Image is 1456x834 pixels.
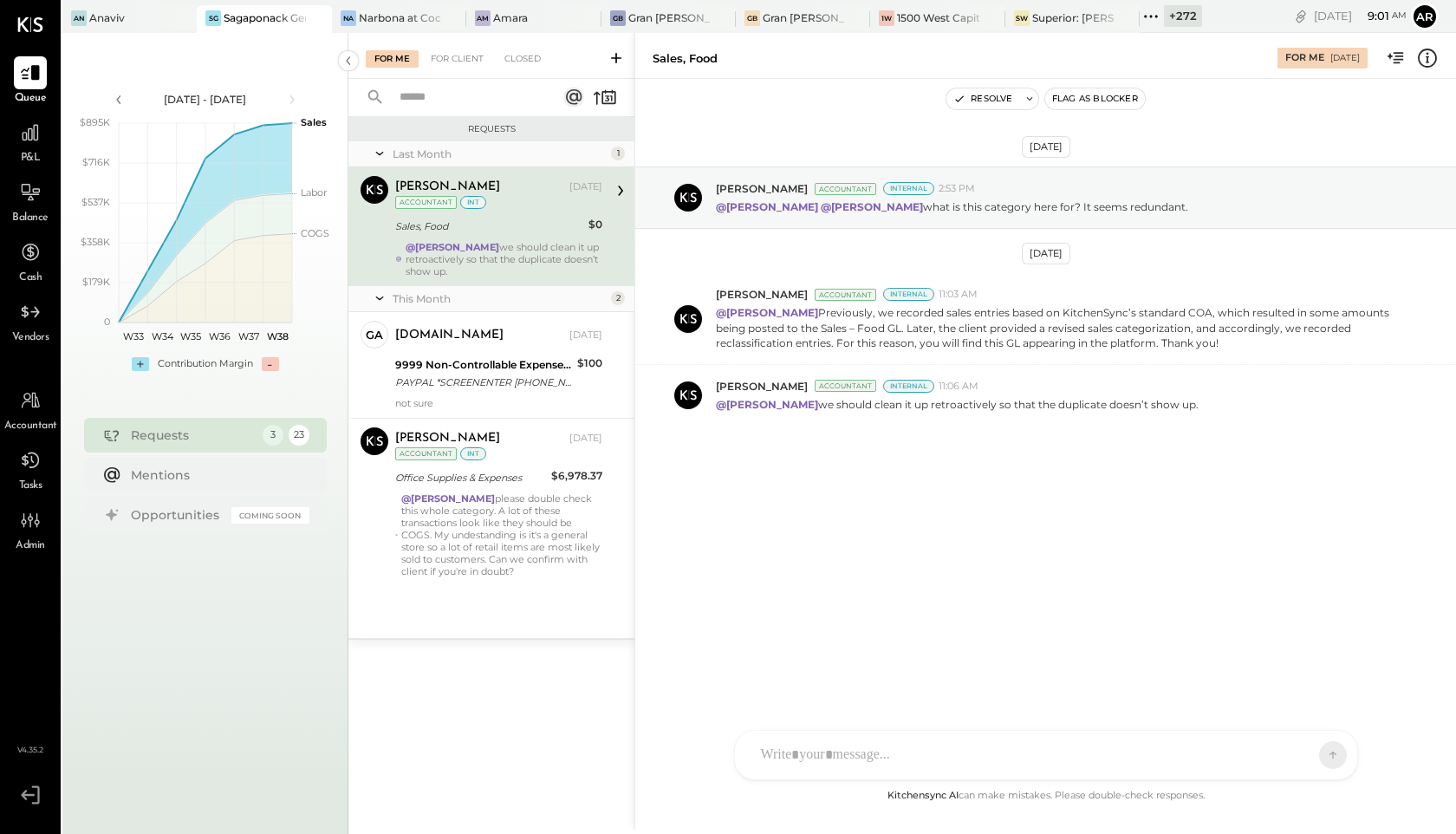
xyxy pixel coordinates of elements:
[883,380,934,393] div: Internal
[262,357,279,371] div: -
[815,289,876,301] div: Accountant
[815,380,876,392] div: Accountant
[21,151,41,166] span: P&L
[131,466,301,484] div: Mentions
[1,116,60,166] a: P&L
[460,447,486,460] div: int
[1314,8,1407,24] div: [DATE]
[395,196,457,209] div: Accountant
[395,397,602,409] div: not sure
[366,50,419,68] div: For Me
[81,236,110,248] text: $358K
[883,182,934,195] div: Internal
[716,200,818,213] strong: @[PERSON_NAME]
[12,330,49,346] span: Vendors
[263,425,283,446] div: 3
[1292,7,1310,25] div: copy link
[475,10,491,26] div: Am
[1164,5,1202,27] div: + 272
[395,218,583,235] div: Sales, Food
[1330,52,1360,64] div: [DATE]
[401,492,602,577] div: please double check this whole category. A lot of these transactions look like they should be COG...
[266,330,288,342] text: W38
[1,296,60,346] a: Vendors
[301,116,327,128] text: Sales
[122,330,143,342] text: W33
[406,241,499,253] strong: @[PERSON_NAME]
[81,196,110,208] text: $537K
[1014,10,1030,26] div: SW
[132,92,279,107] div: [DATE] - [DATE]
[395,179,500,196] div: [PERSON_NAME]
[716,306,818,319] strong: @[PERSON_NAME]
[80,116,110,128] text: $895K
[395,430,500,447] div: [PERSON_NAME]
[744,10,760,26] div: GB
[393,147,607,161] div: Last Month
[569,432,602,446] div: [DATE]
[569,180,602,194] div: [DATE]
[1,236,60,286] a: Cash
[180,330,201,342] text: W35
[357,123,626,135] div: Requests
[569,329,602,342] div: [DATE]
[131,506,223,524] div: Opportunities
[883,288,934,301] div: Internal
[395,469,546,486] div: Office Supplies & Expenses
[393,291,607,306] div: This Month
[401,492,495,505] strong: @[PERSON_NAME]
[19,479,42,494] span: Tasks
[4,419,57,434] span: Accountant
[395,327,504,344] div: [DOMAIN_NAME]
[821,200,923,213] strong: @[PERSON_NAME]
[716,398,818,411] strong: @[PERSON_NAME]
[716,199,1188,214] p: what is this category here for? It seems redundant.
[151,330,173,342] text: W34
[1032,10,1114,25] div: Superior: [PERSON_NAME]
[1022,136,1070,158] div: [DATE]
[611,291,625,305] div: 2
[341,10,356,26] div: Na
[1,176,60,226] a: Balance
[224,10,305,25] div: Sagaponack General Store
[1,56,60,107] a: Queue
[628,10,710,25] div: Gran [PERSON_NAME] (New)
[716,287,808,302] span: [PERSON_NAME]
[716,181,808,196] span: [PERSON_NAME]
[289,425,309,446] div: 23
[815,183,876,195] div: Accountant
[12,211,49,226] span: Balance
[611,147,625,160] div: 1
[82,156,110,168] text: $716K
[496,50,549,68] div: Closed
[1,444,60,494] a: Tasks
[209,330,231,342] text: W36
[1045,88,1145,109] button: Flag as Blocker
[395,374,572,391] div: PAYPAL *SCREENENTER [PHONE_NUMBER] [GEOGRAPHIC_DATA]
[231,507,309,524] div: Coming Soon
[406,241,602,277] div: we should clean it up retroactively so that the duplicate doesn’t show up.
[493,10,528,25] div: Amara
[395,447,457,460] div: Accountant
[359,10,440,25] div: Narbona at Cocowalk LLC
[763,10,844,25] div: Gran [PERSON_NAME]
[1,504,60,554] a: Admin
[577,355,602,372] div: $100
[366,327,383,343] div: ga
[1022,243,1070,264] div: [DATE]
[879,10,894,26] div: 1W
[939,288,978,302] span: 11:03 AM
[238,330,259,342] text: W37
[716,397,1199,412] p: we should clean it up retroactively so that the duplicate doesn’t show up.
[588,216,602,233] div: $0
[653,50,718,67] div: Sales, Food
[71,10,87,26] div: An
[158,357,253,371] div: Contribution Margin
[89,10,125,25] div: Anaviv
[716,305,1406,349] p: Previously, we recorded sales entries based on KitchenSync’s standard COA, which resulted in some...
[610,10,626,26] div: GB
[301,227,329,239] text: COGS
[460,196,486,209] div: int
[551,467,602,485] div: $6,978.37
[205,10,221,26] div: SG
